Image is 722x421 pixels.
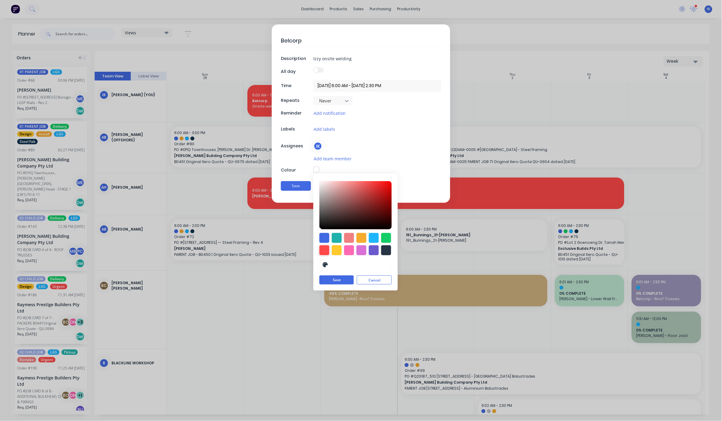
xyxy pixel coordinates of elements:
div: #f08080 [344,233,354,243]
div: #ffc82c [332,245,342,255]
div: Colour [281,167,312,173]
div: #273444 [381,245,391,255]
textarea: Belcorp [281,33,441,48]
button: Save [281,181,311,191]
div: #1fb6ff [369,233,379,243]
div: #f6ab2f [356,233,366,243]
div: Repeats [281,97,312,104]
button: Save [319,275,354,284]
div: Reminder [281,110,312,116]
div: All day [281,68,312,75]
div: #ff4949 [319,245,329,255]
button: Add team member [313,155,352,162]
button: Add notification [313,110,346,117]
button: Add labels [313,126,335,133]
input: Enter a description [313,54,441,63]
button: Cancel [357,275,392,284]
div: Time [281,83,312,89]
div: #4169e1 [319,233,329,243]
div: #20b2aa [332,233,342,243]
div: Labels [281,126,312,132]
div: Assignees [281,143,312,149]
div: IK [313,142,322,151]
div: #ff69b4 [344,245,354,255]
div: #da70d6 [356,245,366,255]
div: #13ce66 [381,233,391,243]
div: #6a5acd [369,245,379,255]
div: Description [281,55,312,62]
